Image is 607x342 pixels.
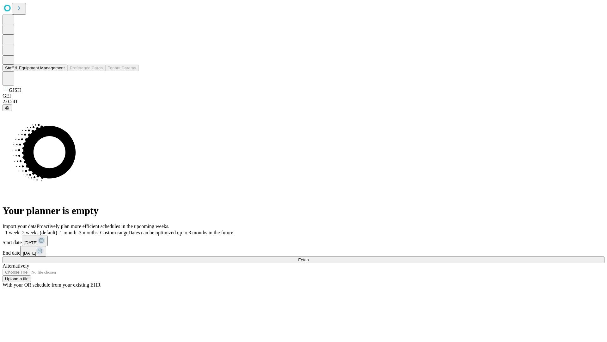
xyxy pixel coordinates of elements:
span: Dates can be optimized up to 3 months in the future. [128,230,234,235]
span: @ [5,105,9,110]
span: Alternatively [3,263,29,269]
button: Staff & Equipment Management [3,65,67,71]
span: Custom range [100,230,128,235]
h1: Your planner is empty [3,205,604,217]
span: [DATE] [23,251,36,256]
div: End date [3,246,604,256]
span: With your OR schedule from your existing EHR [3,282,101,288]
button: @ [3,104,12,111]
button: Fetch [3,256,604,263]
button: Tenant Params [105,65,139,71]
div: 2.0.241 [3,99,604,104]
span: 1 month [60,230,77,235]
span: GJSH [9,87,21,93]
button: [DATE] [20,246,46,256]
span: Fetch [298,257,309,262]
span: Proactively plan more efficient schedules in the upcoming weeks. [37,224,169,229]
span: Import your data [3,224,37,229]
span: 3 months [79,230,98,235]
button: Preference Cards [67,65,105,71]
div: Start date [3,236,604,246]
button: Upload a file [3,275,31,282]
button: [DATE] [22,236,48,246]
span: [DATE] [24,240,38,245]
div: GEI [3,93,604,99]
span: 1 week [5,230,20,235]
span: 2 weeks (default) [22,230,57,235]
